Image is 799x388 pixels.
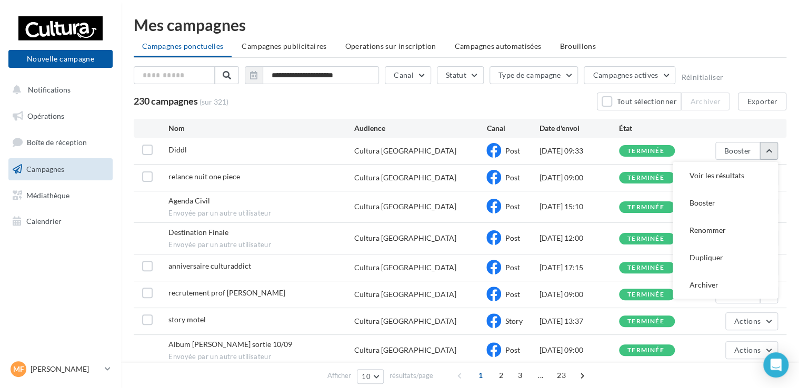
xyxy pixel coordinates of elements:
[627,175,664,181] div: terminée
[505,233,520,242] span: Post
[354,316,456,326] div: Cultura [GEOGRAPHIC_DATA]
[532,367,549,384] span: ...
[715,142,760,160] button: Booster
[6,185,115,207] a: Médiathèque
[168,352,354,362] span: Envoyée par un autre utilisateur
[673,217,778,244] button: Renommer
[540,289,619,300] div: [DATE] 09:00
[31,364,101,374] p: [PERSON_NAME]
[327,371,351,381] span: Afficher
[354,289,456,300] div: Cultura [GEOGRAPHIC_DATA]
[540,201,619,212] div: [DATE] 15:10
[490,66,578,84] button: Type de campagne
[627,347,664,354] div: terminée
[540,123,619,134] div: Date d'envoi
[725,341,778,359] button: Actions
[738,93,786,110] button: Exporter
[725,312,778,330] button: Actions
[619,123,698,134] div: État
[593,70,658,79] span: Campagnes actives
[345,42,436,50] span: Operations sur inscription
[673,271,778,299] button: Archiver
[168,145,187,154] span: Diddl
[168,172,240,181] span: relance nuit one piece
[505,316,522,325] span: Story
[673,189,778,217] button: Booster
[540,233,619,243] div: [DATE] 12:00
[385,66,431,84] button: Canal
[553,367,570,384] span: 23
[389,371,433,381] span: résultats/page
[168,288,285,297] span: recrutement prof couture
[472,367,489,384] span: 1
[512,367,528,384] span: 3
[455,42,542,50] span: Campagnes automatisées
[6,158,115,180] a: Campagnes
[763,352,788,377] div: Open Intercom Messenger
[627,204,664,211] div: terminée
[505,263,520,272] span: Post
[26,165,64,173] span: Campagnes
[168,240,354,250] span: Envoyée par un autre utilisateur
[6,79,111,101] button: Notifications
[540,345,619,355] div: [DATE] 09:00
[540,262,619,273] div: [DATE] 17:15
[560,42,596,50] span: Brouillons
[505,146,520,155] span: Post
[493,367,510,384] span: 2
[627,148,664,155] div: terminée
[199,97,228,107] span: (sur 321)
[8,50,113,68] button: Nouvelle campagne
[6,210,115,232] a: Calendrier
[26,217,62,226] span: Calendrier
[627,291,664,298] div: terminée
[354,345,456,355] div: Cultura [GEOGRAPHIC_DATA]
[6,105,115,127] a: Opérations
[168,315,206,324] span: story motel
[505,173,520,182] span: Post
[505,290,520,299] span: Post
[540,172,619,183] div: [DATE] 09:00
[486,123,540,134] div: Canal
[134,95,198,107] span: 230 campagnes
[13,364,24,374] span: MF
[27,138,87,147] span: Boîte de réception
[627,318,664,325] div: terminée
[168,123,354,134] div: Nom
[27,111,64,120] span: Opérations
[505,345,520,354] span: Post
[584,66,675,84] button: Campagnes actives
[673,244,778,271] button: Dupliquer
[354,233,456,243] div: Cultura [GEOGRAPHIC_DATA]
[168,228,228,237] span: Destination Finale
[168,209,354,218] span: Envoyée par un autre utilisateur
[627,236,664,242] div: terminée
[134,17,786,33] div: Mes campagnes
[168,196,210,205] span: Agenda Civil
[540,316,619,326] div: [DATE] 13:37
[168,340,292,349] span: Album ed sheeran sortie 10/09
[354,201,456,212] div: Cultura [GEOGRAPHIC_DATA]
[8,359,113,379] a: MF [PERSON_NAME]
[437,66,484,84] button: Statut
[673,162,778,189] button: Voir les résultats
[627,264,664,271] div: terminée
[354,172,456,183] div: Cultura [GEOGRAPHIC_DATA]
[6,131,115,154] a: Boîte de réception
[26,190,69,199] span: Médiathèque
[734,345,761,354] span: Actions
[28,85,71,94] span: Notifications
[681,93,730,110] button: Archiver
[362,372,371,381] span: 10
[242,42,326,50] span: Campagnes publicitaires
[168,261,251,270] span: anniversaire culturaddict
[354,123,487,134] div: Audience
[354,146,456,156] div: Cultura [GEOGRAPHIC_DATA]
[681,73,723,81] button: Réinitialiser
[354,262,456,273] div: Cultura [GEOGRAPHIC_DATA]
[597,93,681,110] button: Tout sélectionner
[505,202,520,211] span: Post
[734,316,761,325] span: Actions
[540,146,619,156] div: [DATE] 09:33
[357,369,384,384] button: 10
